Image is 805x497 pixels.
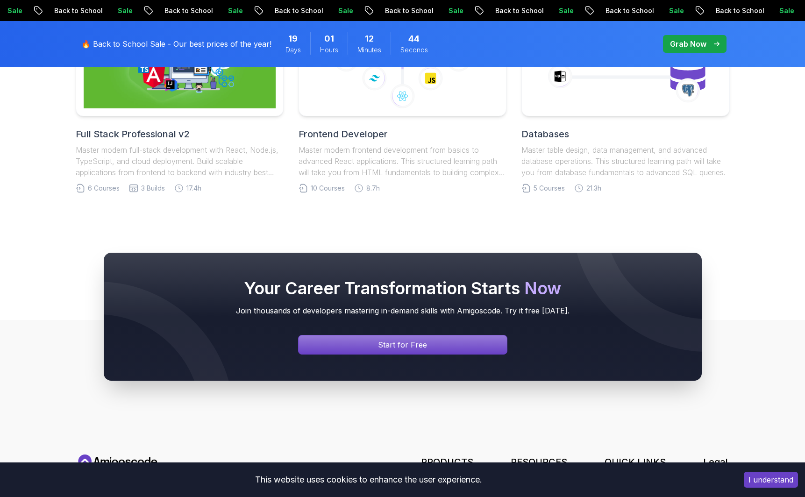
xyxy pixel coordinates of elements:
span: 21.3h [586,184,601,193]
h2: Your Career Transformation Starts [122,279,683,298]
p: Grab Now [670,38,706,50]
span: 44 Seconds [408,32,420,45]
p: Join thousands of developers mastering in-demand skills with Amigoscode. Try it free [DATE]. [122,305,683,316]
h3: Legal [703,455,730,469]
span: 10 Courses [311,184,345,193]
h2: Databases [521,128,729,141]
span: Minutes [357,45,381,55]
p: Start for Free [378,339,427,350]
p: Back to School [47,6,110,15]
h3: QUICK LINKS [605,455,666,469]
span: 12 Minutes [365,32,374,45]
span: 3 Builds [141,184,165,193]
h2: Full Stack Professional v2 [76,128,284,141]
p: Back to School [157,6,221,15]
p: Sale [221,6,250,15]
p: Back to School [488,6,551,15]
p: Back to School [378,6,441,15]
p: Master table design, data management, and advanced database operations. This structured learning ... [521,144,729,178]
span: Seconds [400,45,428,55]
span: 5 Courses [534,184,565,193]
span: 8.7h [366,184,380,193]
p: Master modern frontend development from basics to advanced React applications. This structured le... [299,144,506,178]
p: Back to School [267,6,331,15]
p: Sale [662,6,691,15]
p: Sale [441,6,471,15]
span: 1 Hours [324,32,334,45]
p: Back to School [708,6,772,15]
div: This website uses cookies to enhance the user experience. [7,469,730,490]
p: Sale [331,6,361,15]
p: Sale [772,6,802,15]
button: Accept cookies [744,472,798,488]
p: Back to School [598,6,662,15]
span: 19 Days [288,32,298,45]
span: 17.4h [186,184,201,193]
span: Days [285,45,301,55]
span: 6 Courses [88,184,120,193]
p: 🔥 Back to School Sale - Our best prices of the year! [81,38,271,50]
h3: RESOURCES [511,455,567,469]
p: Sale [551,6,581,15]
a: Signin page [298,335,507,355]
p: Master modern full-stack development with React, Node.js, TypeScript, and cloud deployment. Build... [76,144,284,178]
span: Hours [320,45,338,55]
span: Now [524,278,561,298]
h2: Frontend Developer [299,128,506,141]
h3: PRODUCTS [421,455,473,469]
p: Sale [110,6,140,15]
